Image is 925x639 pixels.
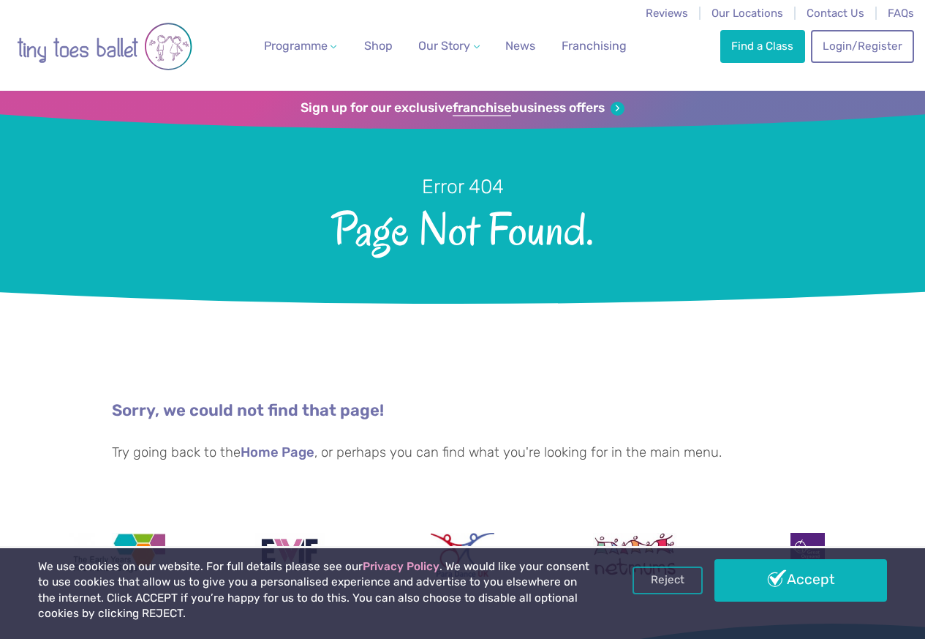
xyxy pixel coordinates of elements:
[112,443,814,463] p: Try going back to the , or perhaps you can find what you're looking for in the main menu.
[301,100,624,116] a: Sign up for our exclusivefranchisebusiness offers
[556,31,633,61] a: Franchising
[241,446,314,460] a: Home Page
[412,31,486,61] a: Our Story
[363,560,439,573] a: Privacy Policy
[562,39,627,53] span: Franchising
[711,7,783,20] a: Our Locations
[69,533,166,577] img: The Early Years Foundation Stage
[38,559,590,622] p: We use cookies on our website. For full details please see our . We would like your consent to us...
[807,7,864,20] a: Contact Us
[720,30,805,62] a: Find a Class
[358,31,399,61] a: Shop
[714,559,887,602] a: Accept
[633,567,703,594] a: Reject
[255,533,325,577] img: Encouraging Women Into Franchising
[431,533,494,577] img: Para Dance UK
[422,175,504,198] small: Error 404
[364,39,393,53] span: Shop
[888,7,914,20] a: FAQs
[453,100,511,116] strong: franchise
[31,200,894,254] span: Page Not Found.
[112,400,814,422] p: Sorry, we could not find that page!
[646,7,688,20] a: Reviews
[264,39,328,53] span: Programme
[258,31,343,61] a: Programme
[505,39,535,53] span: News
[499,31,541,61] a: News
[17,10,192,83] img: tiny toes ballet
[418,39,470,53] span: Our Story
[811,30,913,62] a: Login/Register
